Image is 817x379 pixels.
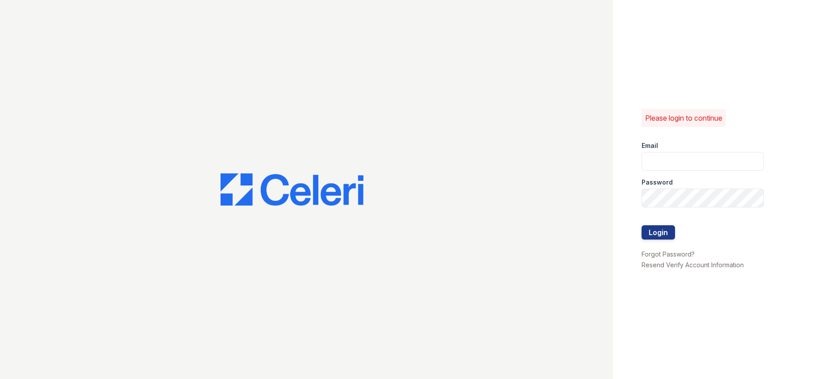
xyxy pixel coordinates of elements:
a: Forgot Password? [642,250,695,258]
p: Please login to continue [645,113,722,123]
button: Login [642,225,675,240]
a: Resend Verify Account Information [642,261,744,269]
img: CE_Logo_Blue-a8612792a0a2168367f1c8372b55b34899dd931a85d93a1a3d3e32e68fde9ad4.png [221,173,363,206]
label: Email [642,141,658,150]
label: Password [642,178,673,187]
